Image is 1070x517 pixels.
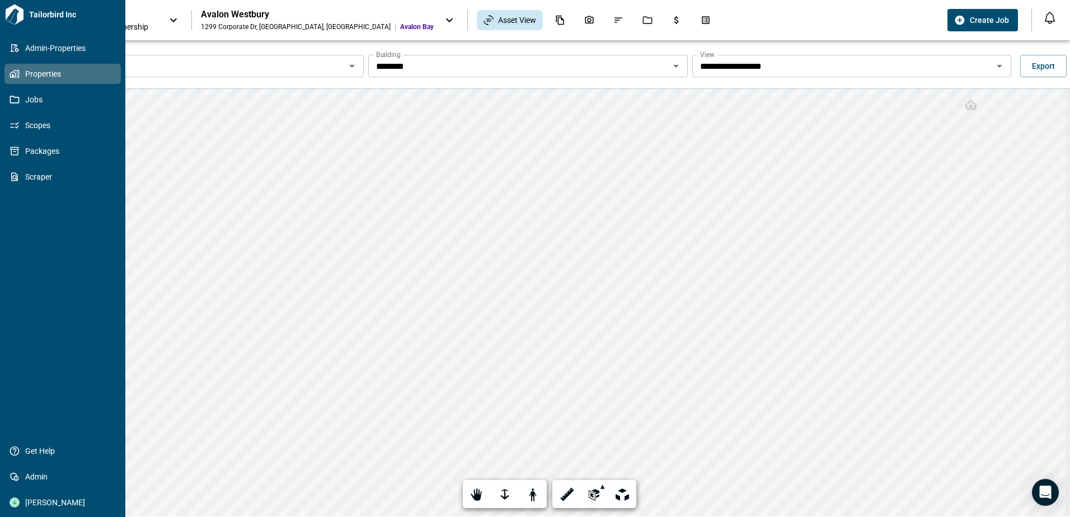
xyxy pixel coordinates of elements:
[668,58,684,74] button: Open
[1032,479,1059,506] div: Open Intercom Messenger
[20,145,110,157] span: Packages
[578,11,601,30] div: Photos
[20,471,110,482] span: Admin
[4,38,121,58] a: Admin-Properties
[20,171,110,182] span: Scraper
[20,497,110,508] span: [PERSON_NAME]
[607,11,630,30] div: Issues & Info
[700,50,715,59] label: View
[4,141,121,161] a: Packages
[4,90,121,110] a: Jobs
[970,15,1009,26] span: Create Job
[665,11,688,30] div: Budgets
[201,9,434,20] div: Avalon Westbury
[477,10,543,30] div: Asset View
[498,15,536,26] span: Asset View
[20,94,110,105] span: Jobs
[4,115,121,135] a: Scopes
[344,58,360,74] button: Open
[25,9,121,20] span: Tailorbird Inc
[694,11,717,30] div: Takeoff Center
[636,11,659,30] div: Jobs
[400,22,434,31] span: Avalon Bay
[947,9,1018,31] button: Create Job
[201,22,391,31] div: 1299 Corporate Dr , [GEOGRAPHIC_DATA] , [GEOGRAPHIC_DATA]
[1032,60,1055,72] span: Export
[4,167,121,187] a: Scraper
[20,120,110,131] span: Scopes
[20,68,110,79] span: Properties
[20,43,110,54] span: Admin-Properties
[548,11,572,30] div: Documents
[20,445,110,457] span: Get Help
[992,58,1007,74] button: Open
[1041,9,1059,27] button: Open notification feed
[1020,55,1067,77] button: Export
[4,64,121,84] a: Properties
[376,50,401,59] label: Building
[4,467,121,487] a: Admin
